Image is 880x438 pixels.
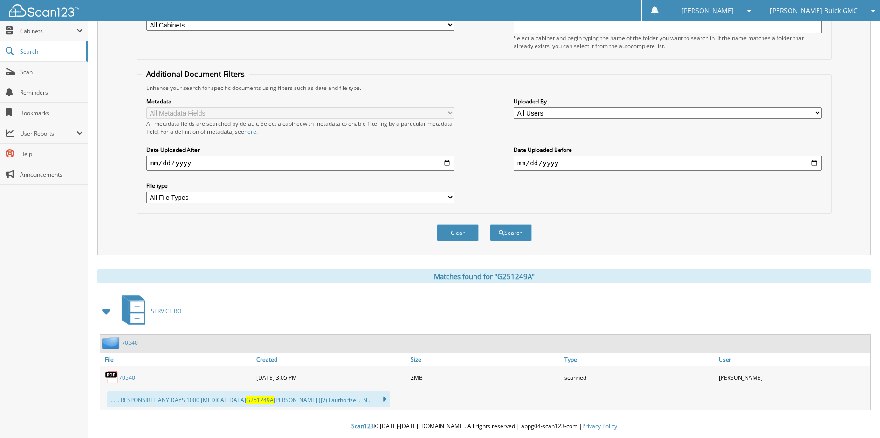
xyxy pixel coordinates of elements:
img: scan123-logo-white.svg [9,4,79,17]
a: 70540 [119,374,135,382]
span: Reminders [20,89,83,96]
a: Created [254,353,408,366]
label: Uploaded By [514,97,822,105]
label: Date Uploaded After [146,146,454,154]
div: [PERSON_NAME] [716,368,870,387]
div: 2MB [408,368,562,387]
a: Size [408,353,562,366]
span: [PERSON_NAME] Buick GMC [770,8,858,14]
span: Help [20,150,83,158]
button: Search [490,224,532,241]
div: Matches found for "G251249A" [97,269,871,283]
div: ...... RESPONSIBLE ANY DAYS 1000 [MEDICAL_DATA] [PERSON_NAME] (JV) I authorize ... N... [107,391,390,407]
legend: Additional Document Filters [142,69,249,79]
a: Type [562,353,716,366]
span: Scan123 [351,422,374,430]
input: end [514,156,822,171]
div: scanned [562,368,716,387]
label: Metadata [146,97,454,105]
span: User Reports [20,130,76,137]
a: SERVICE RO [116,293,181,329]
img: folder2.png [102,337,122,349]
div: Enhance your search for specific documents using filters such as date and file type. [142,84,826,92]
span: Search [20,48,82,55]
a: here [244,128,256,136]
div: Select a cabinet and begin typing the name of the folder you want to search in. If the name match... [514,34,822,50]
a: User [716,353,870,366]
iframe: Chat Widget [833,393,880,438]
div: © [DATE]-[DATE] [DOMAIN_NAME]. All rights reserved | appg04-scan123-com | [88,415,880,438]
span: Scan [20,68,83,76]
img: PDF.png [105,370,119,384]
span: Announcements [20,171,83,178]
label: Date Uploaded Before [514,146,822,154]
span: Cabinets [20,27,76,35]
a: File [100,353,254,366]
span: SERVICE RO [151,307,181,315]
a: Privacy Policy [582,422,617,430]
button: Clear [437,224,479,241]
input: start [146,156,454,171]
div: [DATE] 3:05 PM [254,368,408,387]
label: File type [146,182,454,190]
span: Bookmarks [20,109,83,117]
div: All metadata fields are searched by default. Select a cabinet with metadata to enable filtering b... [146,120,454,136]
a: 70540 [122,339,138,347]
span: G251249A [246,396,274,404]
span: [PERSON_NAME] [681,8,734,14]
